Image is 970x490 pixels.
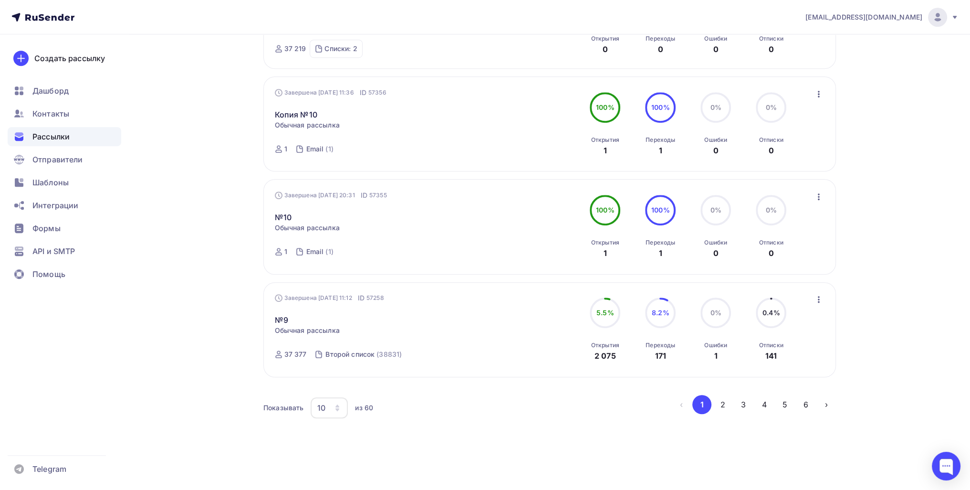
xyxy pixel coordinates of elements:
div: 1 [284,144,287,154]
div: 1 [659,145,662,156]
a: Рассылки [8,127,121,146]
span: [EMAIL_ADDRESS][DOMAIN_NAME] [805,12,922,22]
span: Рассылки [32,131,70,142]
div: Переходы [646,35,675,43]
div: Email [306,247,324,256]
button: Go to page 6 [796,395,815,414]
div: 0 [769,247,774,259]
ul: Pagination [672,395,836,414]
span: Отправители [32,154,83,165]
div: 0 [713,145,719,156]
span: 0% [710,309,721,317]
div: Ошибки [704,341,727,349]
div: Ошибки [704,136,727,144]
span: Обычная рассылка [275,223,340,233]
div: 1 [284,247,287,256]
div: Ошибки [704,239,727,246]
button: 10 [310,397,348,419]
div: 141 [765,350,777,362]
span: ID [361,191,367,200]
a: [EMAIL_ADDRESS][DOMAIN_NAME] [805,8,959,27]
span: Контакты [32,108,69,119]
a: Отправители [8,150,121,169]
div: Создать рассылку [34,53,105,64]
button: Go to next page [817,395,836,414]
div: Переходы [646,136,675,144]
span: Обычная рассылка [275,326,340,335]
span: Помощь [32,268,65,280]
span: Интеграции [32,200,78,211]
div: (1) [325,247,333,256]
div: Показывать [263,403,303,413]
button: Go to page 4 [755,395,774,414]
div: 10 [317,402,325,414]
a: Email (1) [305,141,334,157]
span: 5.5% [596,309,614,317]
div: Открытия [591,341,619,349]
div: Отписки [759,35,783,43]
a: №9 [275,314,288,326]
div: Открытия [591,136,619,144]
div: 0 [658,43,663,55]
span: 100% [651,206,670,214]
div: Открытия [591,239,619,246]
a: Копия №10 [275,109,317,120]
div: (1) [325,144,333,154]
span: Шаблоны [32,177,69,188]
a: Контакты [8,104,121,123]
span: 100% [596,103,615,111]
span: 8.2% [652,309,669,317]
div: 37 377 [284,350,307,359]
div: Отписки [759,341,783,349]
button: Go to page 5 [775,395,794,414]
div: 1 [604,145,607,156]
span: 100% [596,206,615,214]
div: 2 075 [595,350,616,362]
div: Ошибки [704,35,727,43]
div: 1 [659,247,662,259]
div: 0 [713,247,719,259]
a: Email (1) [305,244,334,259]
div: Завершена [DATE] 11:12 [275,293,384,303]
span: 0% [710,103,721,111]
div: 37 219 [284,44,306,53]
div: Переходы [646,341,675,349]
div: Открытия [591,35,619,43]
div: Списки: 2 [324,44,357,53]
div: 1 [604,247,607,259]
div: Отписки [759,136,783,144]
a: №10 [275,212,292,223]
span: Формы [32,223,61,234]
span: 57258 [366,293,384,303]
a: Дашборд [8,81,121,100]
a: Формы [8,219,121,238]
div: 0 [713,43,719,55]
div: 0 [769,145,774,156]
div: Email [306,144,324,154]
div: 171 [655,350,666,362]
div: (38831) [376,350,402,359]
span: ID [360,88,366,97]
span: ID [358,293,365,303]
div: Второй список [325,350,375,359]
span: Обычная рассылка [275,120,340,130]
span: 0% [766,103,777,111]
span: Telegram [32,463,66,475]
a: Шаблоны [8,173,121,192]
span: 0% [710,206,721,214]
div: 0 [769,43,774,55]
div: из 60 [355,403,373,413]
span: 57356 [368,88,386,97]
a: Второй список (38831) [324,347,403,362]
span: Дашборд [32,85,69,96]
span: 0.4% [762,309,780,317]
div: Переходы [646,239,675,246]
button: Go to page 3 [734,395,753,414]
button: Go to page 2 [713,395,732,414]
span: 57355 [369,191,387,200]
button: Go to page 1 [692,395,711,414]
div: 0 [603,43,608,55]
div: Отписки [759,239,783,246]
div: 1 [714,350,718,362]
div: Завершена [DATE] 11:36 [275,88,386,97]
